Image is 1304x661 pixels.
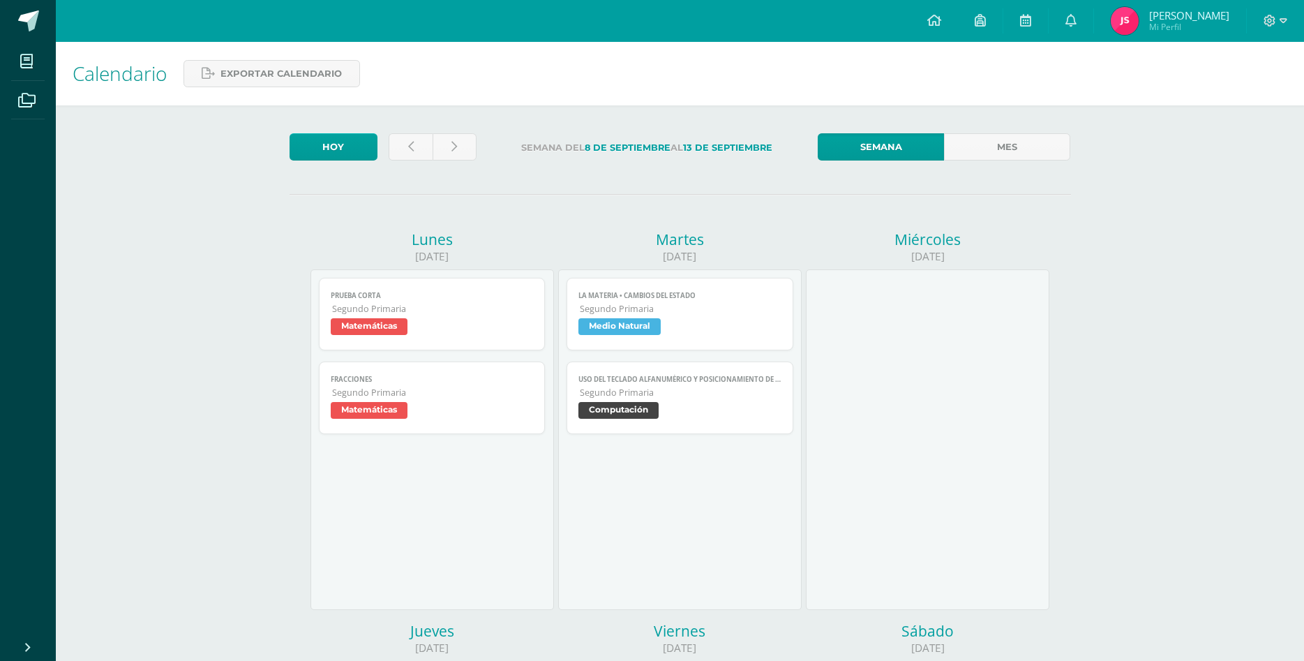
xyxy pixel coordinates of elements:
[310,641,554,655] div: [DATE]
[183,60,360,87] a: Exportar calendario
[1149,21,1229,33] span: Mi Perfil
[558,230,802,249] div: Martes
[331,375,534,384] span: Fracciones
[818,133,944,161] a: Semana
[331,291,534,300] span: Prueba corta
[558,249,802,264] div: [DATE]
[331,318,407,335] span: Matemáticas
[578,318,661,335] span: Medio Natural
[558,621,802,641] div: Viernes
[1111,7,1139,35] img: e8e381855397932b6887fc47001f5fc5.png
[578,375,781,384] span: Uso del teclado alfanumérico y posicionamiento de manos [PERSON_NAME], Color de fuente
[585,142,670,153] strong: 8 de Septiembre
[331,402,407,419] span: Matemáticas
[319,278,546,350] a: Prueba cortaSegundo PrimariaMatemáticas
[332,387,534,399] span: Segundo Primaria
[488,133,807,162] label: Semana del al
[567,278,793,350] a: La materia • Cambios del estadoSegundo PrimariaMedio Natural
[806,641,1049,655] div: [DATE]
[558,641,802,655] div: [DATE]
[806,621,1049,641] div: Sábado
[567,362,793,434] a: Uso del teclado alfanumérico y posicionamiento de manos [PERSON_NAME], Color de fuenteSegundo Pri...
[310,249,554,264] div: [DATE]
[806,249,1049,264] div: [DATE]
[578,402,659,419] span: Computación
[332,303,534,315] span: Segundo Primaria
[580,387,781,399] span: Segundo Primaria
[73,60,167,87] span: Calendario
[580,303,781,315] span: Segundo Primaria
[806,230,1049,249] div: Miércoles
[944,133,1070,161] a: Mes
[310,621,554,641] div: Jueves
[319,362,546,434] a: FraccionesSegundo PrimariaMatemáticas
[578,291,781,300] span: La materia • Cambios del estado
[220,61,342,87] span: Exportar calendario
[1149,8,1229,22] span: [PERSON_NAME]
[290,133,377,161] a: Hoy
[310,230,554,249] div: Lunes
[683,142,772,153] strong: 13 de Septiembre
